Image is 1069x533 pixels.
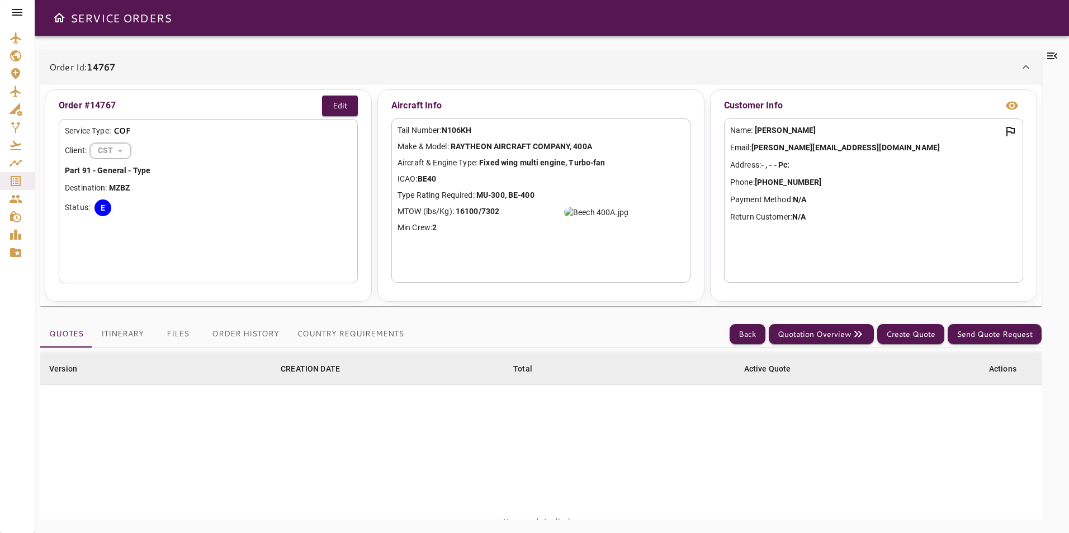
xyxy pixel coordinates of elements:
b: - , - - Pc: [761,160,789,169]
b: N/A [792,212,806,221]
p: Customer Info [724,99,783,112]
p: Order #14767 [59,99,116,112]
span: CREATION DATE [281,362,354,375]
b: Z [116,183,120,192]
b: [PHONE_NUMBER] [755,178,822,187]
div: CREATION DATE [281,362,340,375]
p: ICAO: [398,173,684,185]
span: Total [513,362,547,375]
p: Email: [730,142,1017,154]
div: Order Id:14767 [40,85,1042,306]
div: basic tabs example [40,321,413,348]
div: Total [513,362,532,375]
p: Part 91 - General - Type [65,165,352,177]
div: E [94,199,111,216]
b: 2 [432,223,437,232]
b: [PERSON_NAME] [755,126,816,135]
b: B [120,183,125,192]
div: Active Quote [744,362,791,375]
button: view info [1001,94,1023,117]
b: N/A [793,195,806,204]
div: Client: [65,142,352,159]
div: Service Type: [65,125,352,137]
b: M [109,183,116,192]
b: N106KH [442,126,472,135]
div: Version [49,362,77,375]
button: Edit [322,96,358,116]
button: Itinerary [92,321,153,348]
p: Destination: [65,182,352,194]
div: CST [90,136,131,165]
p: Aircraft Info [391,96,690,116]
button: Send Quote Request [948,324,1042,345]
p: COF [113,125,131,137]
p: Aircraft & Engine Type: [398,157,684,169]
span: Version [49,362,92,375]
button: Open drawer [48,7,70,29]
b: RAYTHEON AIRCRAFT COMPANY, 400A [451,142,592,151]
b: [PERSON_NAME][EMAIL_ADDRESS][DOMAIN_NAME] [751,143,940,152]
button: Create Quote [877,324,944,345]
img: Beech 400A.jpg [564,207,628,218]
button: Files [153,321,203,348]
p: Type Rating Required: [398,189,684,201]
p: Min Crew: [398,222,684,234]
button: Country Requirements [288,321,413,348]
p: Order Id: [49,60,115,74]
h6: SERVICE ORDERS [70,9,172,27]
p: Status: [65,202,90,213]
b: Z [125,183,130,192]
p: Phone: [730,177,1017,188]
b: Fixed wing multi engine, Turbo-fan [479,158,605,167]
button: Back [730,324,765,345]
span: Active Quote [744,362,806,375]
p: MTOW (lbs/Kg): [398,206,684,217]
b: 16100/7302 [456,207,499,216]
p: Make & Model: [398,141,684,153]
p: Name: [730,125,1017,136]
button: Quotation Overview [769,324,874,345]
button: Quotes [40,321,92,348]
p: Tail Number: [398,125,684,136]
p: Payment Method: [730,194,1017,206]
button: Order History [203,321,288,348]
b: BE40 [418,174,437,183]
p: Return Customer: [730,211,1017,223]
p: Address: [730,159,1017,171]
b: 14767 [87,60,115,73]
b: MU-300, BE-400 [476,191,534,199]
div: Order Id:14767 [40,49,1042,85]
